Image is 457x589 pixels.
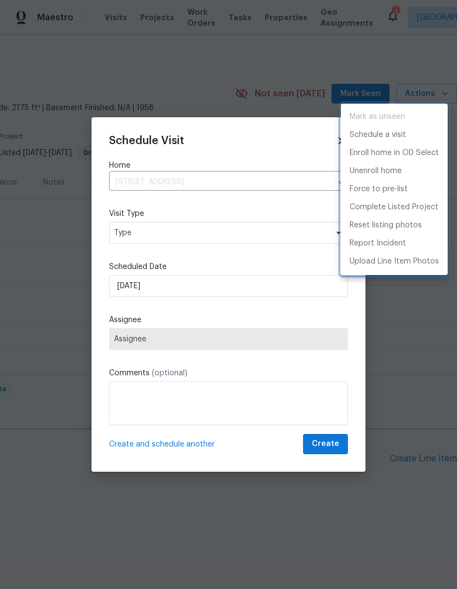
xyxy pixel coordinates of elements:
[350,202,438,213] p: Complete Listed Project
[350,220,422,231] p: Reset listing photos
[350,256,439,267] p: Upload Line Item Photos
[350,165,402,177] p: Unenroll home
[350,184,408,195] p: Force to pre-list
[350,238,406,249] p: Report Incident
[350,129,406,141] p: Schedule a visit
[350,147,439,159] p: Enroll home in OD Select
